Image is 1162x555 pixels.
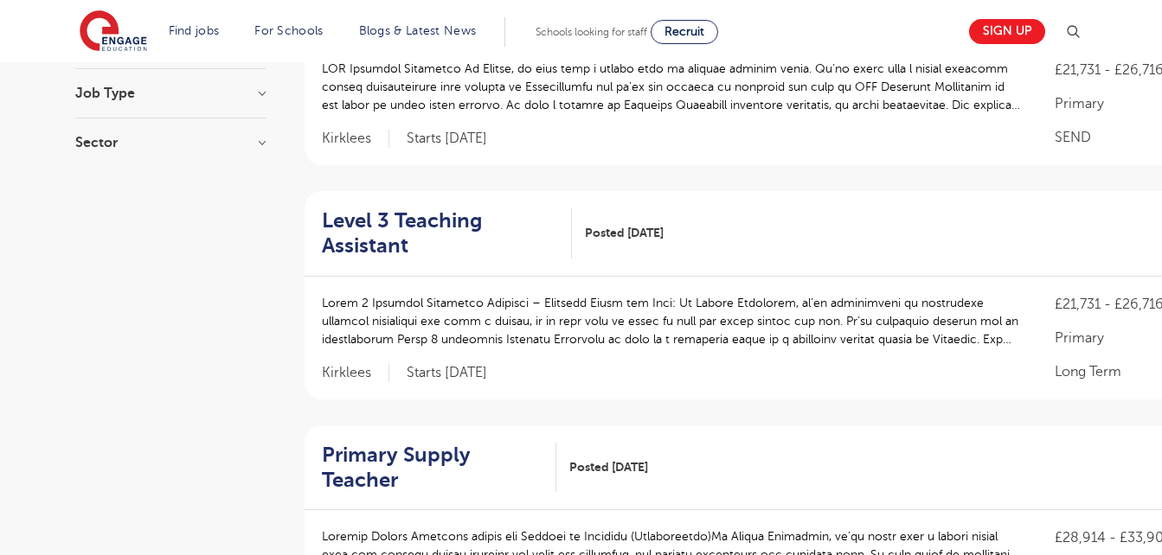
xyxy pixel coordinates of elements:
[359,24,477,37] a: Blogs & Latest News
[322,443,557,493] a: Primary Supply Teacher
[322,208,572,258] a: Level 3 Teaching Assistant
[254,24,323,37] a: For Schools
[322,60,1021,114] p: LOR Ipsumdol Sitametco Ad Elitse, do eius temp i utlabo etdo ma aliquae adminim venia. Qu’no exer...
[322,130,389,148] span: Kirklees
[75,86,266,100] h3: Job Type
[322,443,543,493] h2: Primary Supply Teacher
[536,26,647,38] span: Schools looking for staff
[664,25,704,38] span: Recruit
[407,130,487,148] p: Starts [DATE]
[407,364,487,382] p: Starts [DATE]
[80,10,147,54] img: Engage Education
[75,136,266,150] h3: Sector
[651,20,718,44] a: Recruit
[322,208,558,258] h2: Level 3 Teaching Assistant
[322,294,1021,348] p: Lorem 2 Ipsumdol Sitametco Adipisci – Elitsedd Eiusm tem Inci: Ut Labore Etdolorem, al’en adminim...
[969,19,1045,44] a: Sign up
[169,24,220,37] a: Find jobs
[322,364,389,382] span: Kirklees
[569,458,648,476] span: Posted [DATE]
[585,224,664,242] span: Posted [DATE]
